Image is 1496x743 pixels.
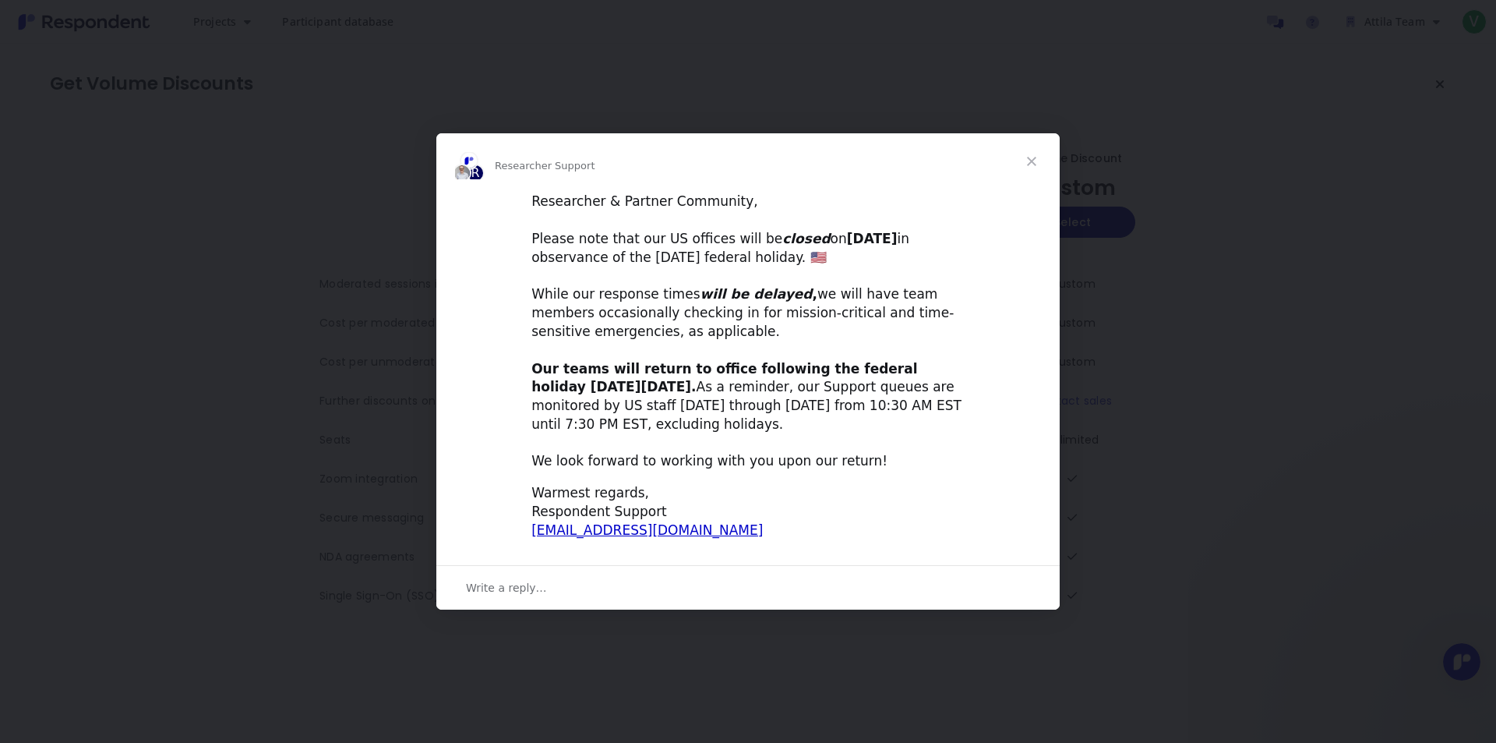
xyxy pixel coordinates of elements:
div: R [466,164,485,182]
i: closed [782,231,830,246]
img: Justin avatar [453,164,471,182]
b: , [700,286,817,302]
div: Open conversation and reply [436,565,1060,610]
span: Close [1004,133,1060,189]
div: Warmest regards, Respondent Support [531,484,965,540]
a: [EMAIL_ADDRESS][DOMAIN_NAME] [531,522,763,538]
img: Melissa avatar [460,151,478,170]
b: [DATE] [847,231,898,246]
div: Researcher & Partner Community, ​ Please note that our US offices will be on in observance of the... [531,193,965,471]
span: Write a reply… [466,578,547,598]
span: Researcher Support [495,160,595,172]
i: will be delayed [700,286,813,302]
b: Our teams will return to office following the federal holiday [DATE][DATE]. [531,361,917,395]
